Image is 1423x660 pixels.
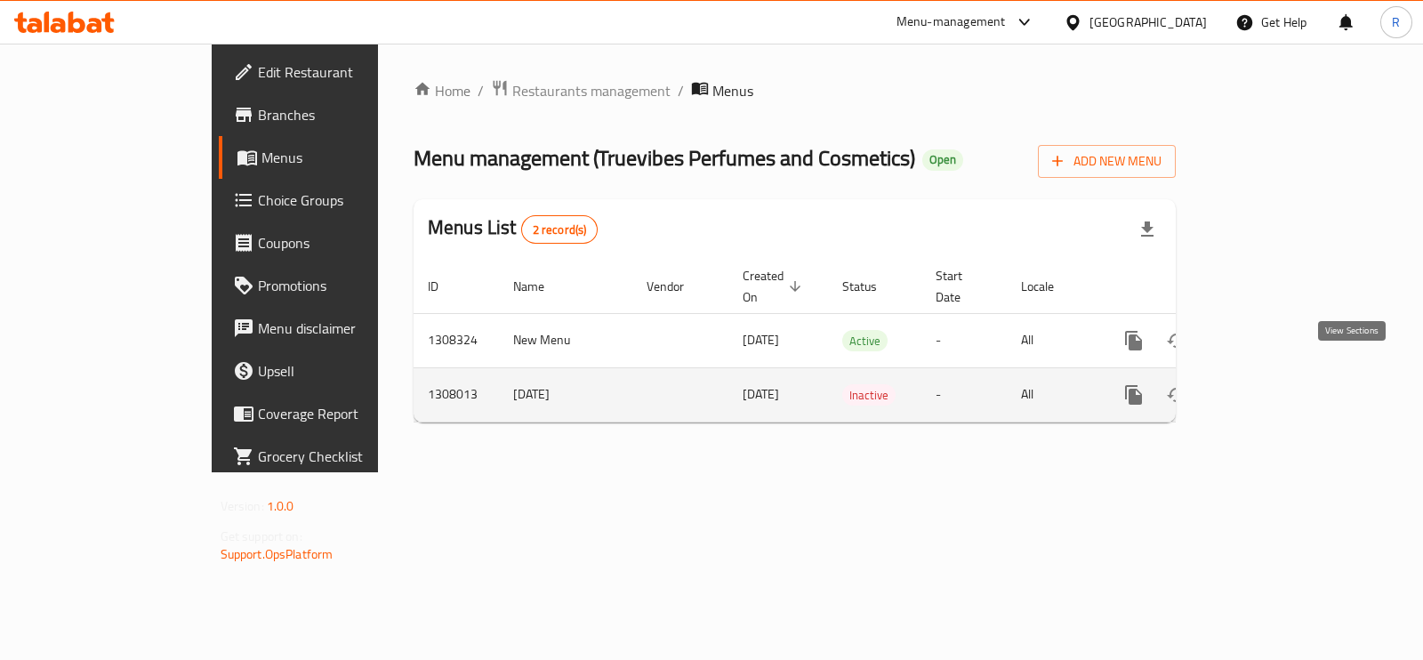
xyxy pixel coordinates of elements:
[1392,12,1400,32] span: R
[258,61,435,83] span: Edit Restaurant
[478,80,484,101] li: /
[1155,319,1198,362] button: Change Status
[921,313,1007,367] td: -
[678,80,684,101] li: /
[499,313,632,367] td: New Menu
[219,392,449,435] a: Coverage Report
[1007,367,1098,422] td: All
[219,307,449,350] a: Menu disclaimer
[743,328,779,351] span: [DATE]
[491,79,671,102] a: Restaurants management
[712,80,753,101] span: Menus
[1155,374,1198,416] button: Change Status
[428,214,598,244] h2: Menus List
[743,382,779,406] span: [DATE]
[842,384,896,406] div: Inactive
[258,189,435,211] span: Choice Groups
[1052,150,1162,173] span: Add New Menu
[1098,260,1298,314] th: Actions
[219,350,449,392] a: Upsell
[219,51,449,93] a: Edit Restaurant
[1038,145,1176,178] button: Add New Menu
[258,360,435,382] span: Upsell
[258,446,435,467] span: Grocery Checklist
[521,215,599,244] div: Total records count
[219,264,449,307] a: Promotions
[1113,374,1155,416] button: more
[647,276,707,297] span: Vendor
[842,276,900,297] span: Status
[414,260,1298,423] table: enhanced table
[428,276,462,297] span: ID
[258,403,435,424] span: Coverage Report
[513,276,567,297] span: Name
[1089,12,1207,32] div: [GEOGRAPHIC_DATA]
[414,367,499,422] td: 1308013
[261,147,435,168] span: Menus
[499,367,632,422] td: [DATE]
[221,543,334,566] a: Support.OpsPlatform
[414,313,499,367] td: 1308324
[922,152,963,167] span: Open
[1113,319,1155,362] button: more
[512,80,671,101] span: Restaurants management
[267,495,294,518] span: 1.0.0
[743,265,807,308] span: Created On
[1007,313,1098,367] td: All
[842,385,896,406] span: Inactive
[219,136,449,179] a: Menus
[842,331,888,351] span: Active
[219,221,449,264] a: Coupons
[414,79,1176,102] nav: breadcrumb
[414,138,915,178] span: Menu management ( Truevibes Perfumes and Cosmetics )
[522,221,598,238] span: 2 record(s)
[922,149,963,171] div: Open
[842,330,888,351] div: Active
[258,232,435,254] span: Coupons
[221,495,264,518] span: Version:
[258,104,435,125] span: Branches
[921,367,1007,422] td: -
[219,179,449,221] a: Choice Groups
[221,525,302,548] span: Get support on:
[896,12,1006,33] div: Menu-management
[258,318,435,339] span: Menu disclaimer
[219,435,449,478] a: Grocery Checklist
[219,93,449,136] a: Branches
[936,265,985,308] span: Start Date
[1021,276,1077,297] span: Locale
[258,275,435,296] span: Promotions
[1126,208,1169,251] div: Export file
